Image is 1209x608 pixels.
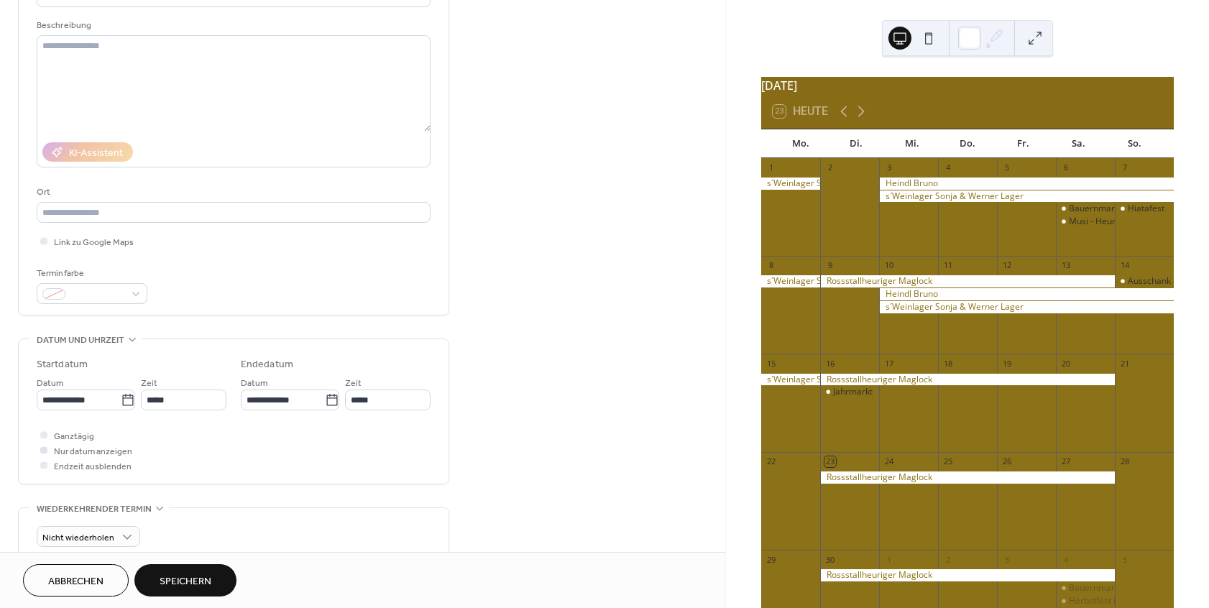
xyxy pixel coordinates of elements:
[1069,216,1131,228] div: Musi - Heuriger
[820,569,1115,581] div: Rossstallheuriger Maglock
[23,564,129,597] button: Abbrechen
[766,554,776,565] div: 29
[1119,554,1130,565] div: 5
[761,178,820,190] div: s´Weinlager Sonja & Werner Lager
[996,129,1051,158] div: Fr.
[1060,162,1071,173] div: 6
[942,260,953,271] div: 11
[942,456,953,467] div: 25
[942,554,953,565] div: 2
[1060,260,1071,271] div: 13
[1115,203,1174,215] div: Hiatafest
[141,376,157,391] span: Zeit
[833,386,873,398] div: Jahrmarkt
[824,358,835,369] div: 16
[54,429,94,444] span: Ganztägig
[37,333,124,348] span: Datum und uhrzeit
[37,185,428,200] div: Ort
[820,275,1115,287] div: Rossstallheuriger Maglock
[37,18,428,33] div: Beschreibung
[54,444,132,459] span: Nur datum anzeigen
[820,471,1115,484] div: Rossstallheuriger Maglock
[883,554,894,565] div: 1
[1056,582,1115,594] div: Bauernmarkt in Elsarn
[1115,275,1174,287] div: Ausschank am Gaisberg
[824,162,835,173] div: 2
[1119,162,1130,173] div: 7
[773,129,828,158] div: Mo.
[879,301,1174,313] div: s´Weinlager Sonja & Werner Lager
[824,554,835,565] div: 30
[942,358,953,369] div: 18
[345,376,362,391] span: Zeit
[1056,595,1115,607] div: Herbstfest in der Vinothek
[1001,162,1012,173] div: 5
[1001,554,1012,565] div: 3
[883,358,894,369] div: 17
[879,288,1174,300] div: Heindl Bruno
[48,574,104,589] span: Abbrechen
[820,386,879,398] div: Jahrmarkt
[1060,456,1071,467] div: 27
[1001,260,1012,271] div: 12
[160,574,211,589] span: Speichern
[1001,358,1012,369] div: 19
[1056,216,1115,228] div: Musi - Heuriger
[1060,358,1071,369] div: 20
[884,129,939,158] div: Mi.
[942,162,953,173] div: 4
[939,129,995,158] div: Do.
[761,77,1174,94] div: [DATE]
[241,357,293,372] div: Endedatum
[820,374,1115,386] div: Rossstallheuriger Maglock
[766,358,776,369] div: 15
[37,266,144,281] div: Terminfarbe
[761,374,820,386] div: s´Weinlager Sonja & Werner Lager
[761,275,820,287] div: s´Weinlager Sonja & Werner Lager
[42,530,114,546] span: Nicht wiederholen
[1051,129,1106,158] div: Sa.
[1107,129,1162,158] div: So.
[1119,260,1130,271] div: 14
[883,260,894,271] div: 10
[37,502,152,517] span: Wiederkehrender termin
[1069,595,1173,607] div: Herbstfest in der Vinothek
[1119,358,1130,369] div: 21
[54,459,132,474] span: Endzeit ausblenden
[1001,456,1012,467] div: 26
[54,235,134,250] span: Link zu Google Maps
[879,190,1174,203] div: s´Weinlager Sonja & Werner Lager
[766,162,776,173] div: 1
[241,376,267,391] span: Datum
[37,376,63,391] span: Datum
[766,260,776,271] div: 8
[766,456,776,467] div: 22
[134,564,236,597] button: Speichern
[824,260,835,271] div: 9
[1060,554,1071,565] div: 4
[883,456,894,467] div: 24
[1056,203,1115,215] div: Bauernmarkt in Elsarn
[1119,456,1130,467] div: 28
[829,129,884,158] div: Di.
[824,456,835,467] div: 23
[879,178,1174,190] div: Heindl Bruno
[37,357,88,372] div: Startdatum
[1128,203,1164,215] div: Hiatafest
[883,162,894,173] div: 3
